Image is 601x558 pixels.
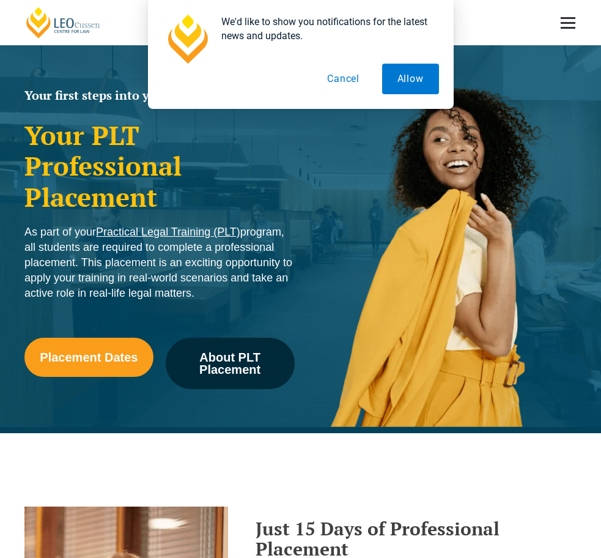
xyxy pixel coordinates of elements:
[312,64,375,94] button: Cancel
[519,476,570,527] iframe: LiveChat chat widget
[166,338,295,389] a: About PLT Placement
[212,15,439,43] div: We'd like to show you notifications for the latest news and updates.
[174,351,286,376] span: About PLT Placement
[24,338,153,377] a: Placement Dates
[163,15,212,64] img: notification icon
[24,120,295,212] h1: Your PLT Professional Placement
[24,226,292,299] span: As part of your program, all students are required to complete a professional placement. This pla...
[96,226,240,238] a: Practical Legal Training (PLT)
[382,64,439,94] button: Allow
[40,351,138,363] span: Placement Dates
